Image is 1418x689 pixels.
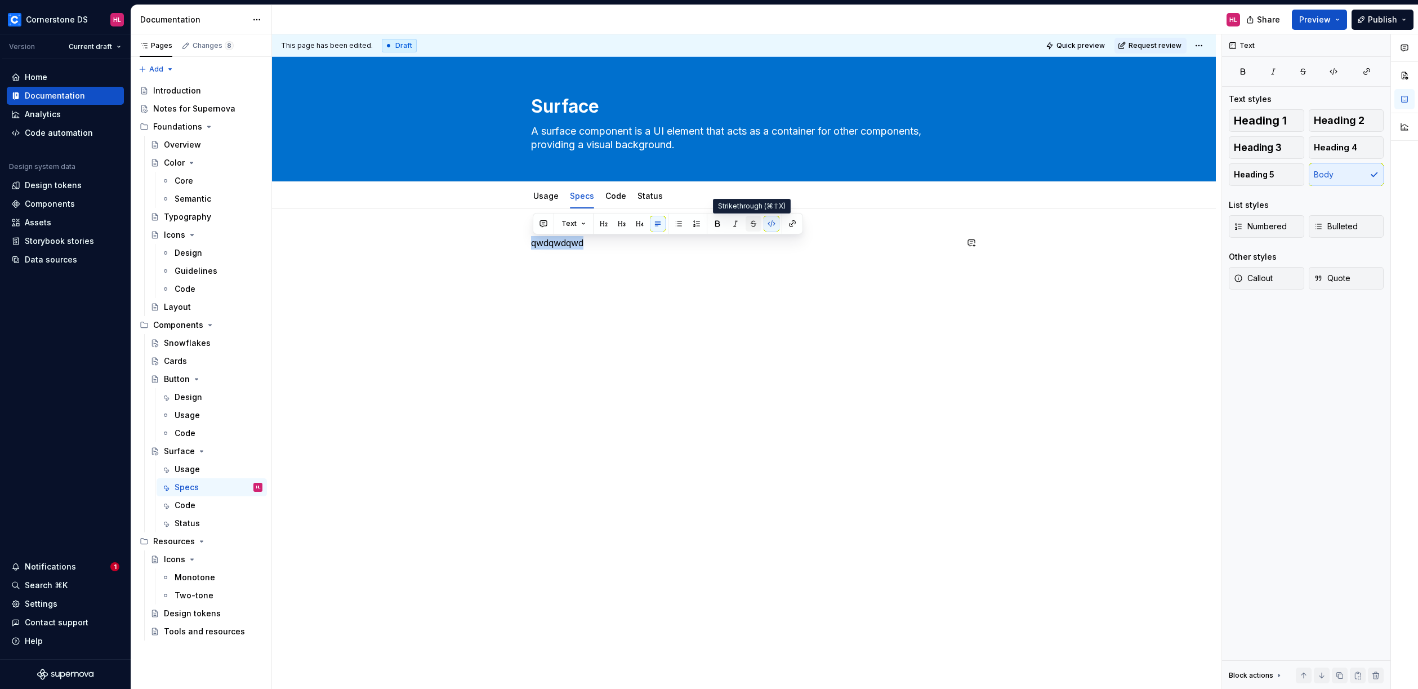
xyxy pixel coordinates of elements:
[146,208,267,226] a: Typography
[135,532,267,550] div: Resources
[157,406,267,424] a: Usage
[175,518,200,529] div: Status
[1234,142,1282,153] span: Heading 3
[175,590,213,601] div: Two-tone
[146,604,267,623] a: Design tokens
[153,121,202,132] div: Foundations
[157,424,267,442] a: Code
[1241,10,1287,30] button: Share
[25,254,77,265] div: Data sources
[531,236,957,250] p: qwdqwdqwd
[1229,136,1304,159] button: Heading 3
[157,586,267,604] a: Two-tone
[2,7,128,32] button: Cornerstone DSHL
[1368,14,1397,25] span: Publish
[1234,169,1274,180] span: Heading 5
[1314,273,1350,284] span: Quote
[157,496,267,514] a: Code
[164,554,185,565] div: Icons
[135,316,267,334] div: Components
[164,626,245,637] div: Tools and resources
[7,232,124,250] a: Storybook stories
[25,109,61,120] div: Analytics
[25,127,93,139] div: Code automation
[533,191,559,201] a: Usage
[175,428,195,439] div: Code
[146,623,267,641] a: Tools and resources
[157,460,267,478] a: Usage
[1257,14,1280,25] span: Share
[157,280,267,298] a: Code
[7,576,124,594] button: Search ⌘K
[1229,109,1304,132] button: Heading 1
[556,216,591,232] button: Text
[7,214,124,232] a: Assets
[7,195,124,213] a: Components
[153,103,235,114] div: Notes for Supernova
[175,193,211,205] div: Semantic
[140,14,247,25] div: Documentation
[7,87,124,105] a: Documentation
[529,122,955,154] textarea: A surface component is a UI element that acts as a container for other components, providing a vi...
[157,244,267,262] a: Design
[37,669,93,680] a: Supernova Logo
[1229,671,1273,680] div: Block actions
[157,568,267,586] a: Monotone
[1234,115,1287,126] span: Heading 1
[281,41,373,50] span: This page has been edited.
[157,478,267,496] a: SpecsHL
[25,598,57,610] div: Settings
[164,139,201,150] div: Overview
[135,118,267,136] div: Foundations
[256,482,260,493] div: HL
[25,180,82,191] div: Design tokens
[25,561,76,572] div: Notifications
[25,580,68,591] div: Search ⌘K
[146,334,267,352] a: Snowflakes
[149,65,163,74] span: Add
[382,39,417,52] div: Draft
[1314,142,1357,153] span: Heading 4
[175,392,202,403] div: Design
[146,298,267,316] a: Layout
[9,162,75,171] div: Design system data
[1229,251,1277,263] div: Other styles
[146,352,267,370] a: Cards
[157,190,267,208] a: Semantic
[7,558,124,576] button: Notifications1
[26,14,88,25] div: Cornerstone DS
[529,184,563,207] div: Usage
[570,191,594,201] a: Specs
[135,100,267,118] a: Notes for Supernova
[1229,94,1272,105] div: Text styles
[153,536,195,547] div: Resources
[7,632,124,650] button: Help
[164,355,187,367] div: Cards
[1234,221,1287,232] span: Numbered
[113,15,121,24] div: HL
[1229,163,1304,186] button: Heading 5
[146,442,267,460] a: Surface
[140,41,172,50] div: Pages
[7,251,124,269] a: Data sources
[565,184,599,207] div: Specs
[175,464,200,475] div: Usage
[1314,221,1358,232] span: Bulleted
[164,608,221,619] div: Design tokens
[175,175,193,186] div: Core
[175,482,199,493] div: Specs
[1229,199,1269,211] div: List styles
[25,217,51,228] div: Assets
[146,550,267,568] a: Icons
[1129,41,1181,50] span: Request review
[135,61,177,77] button: Add
[146,370,267,388] a: Button
[633,184,667,207] div: Status
[153,319,203,331] div: Components
[1056,41,1105,50] span: Quick preview
[1352,10,1413,30] button: Publish
[193,41,234,50] div: Changes
[8,13,21,26] img: c3019341-c077-43c8-8ea9-c5cf61c45a31.png
[164,157,185,168] div: Color
[146,154,267,172] a: Color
